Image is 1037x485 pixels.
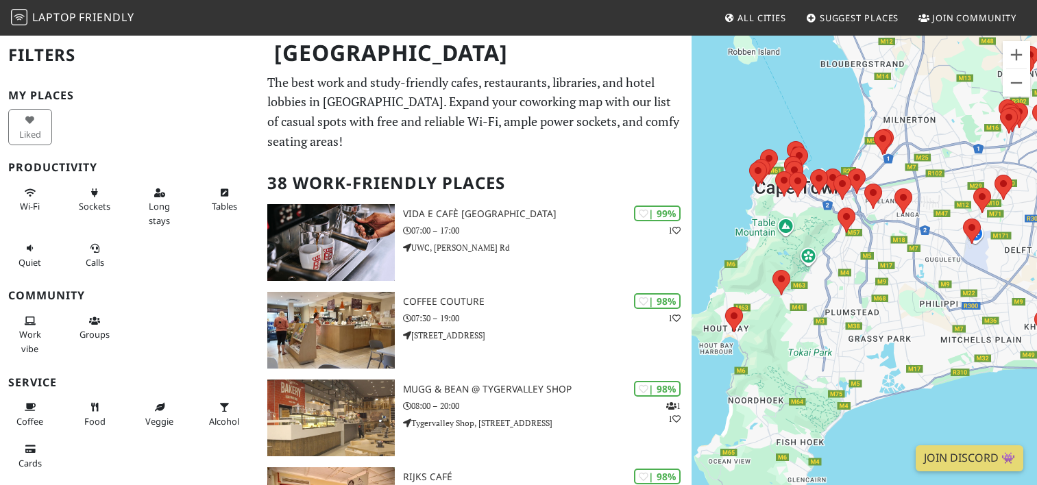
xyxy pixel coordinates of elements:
[73,310,117,346] button: Groups
[19,328,41,354] span: People working
[203,396,247,432] button: Alcohol
[403,224,691,237] p: 07:00 – 17:00
[11,6,134,30] a: LaptopFriendly LaptopFriendly
[267,380,395,456] img: Mugg & Bean @ Tygervalley Shop
[403,416,691,430] p: Tygervalley Shop, [STREET_ADDRESS]
[11,9,27,25] img: LaptopFriendly
[403,296,691,308] h3: Coffee Couture
[1003,69,1030,97] button: Zoom out
[212,200,237,212] span: Work-friendly tables
[8,161,251,174] h3: Productivity
[403,471,691,483] h3: Rijks Café
[8,376,251,389] h3: Service
[138,396,182,432] button: Veggie
[932,12,1016,24] span: Join Community
[86,256,104,269] span: Video/audio calls
[32,10,77,25] span: Laptop
[267,73,683,151] p: The best work and study-friendly cafes, restaurants, libraries, and hotel lobbies in [GEOGRAPHIC_...
[403,208,691,220] h3: Vida e Cafè [GEOGRAPHIC_DATA]
[16,415,43,427] span: Coffee
[20,200,40,212] span: Stable Wi-Fi
[668,312,681,325] p: 1
[149,200,170,226] span: Long stays
[8,89,251,102] h3: My Places
[79,200,110,212] span: Power sockets
[267,204,395,281] img: Vida e Cafè University of Western Cape
[84,415,106,427] span: Food
[634,381,681,397] div: | 98%
[801,5,905,30] a: Suggest Places
[73,396,117,432] button: Food
[8,310,52,360] button: Work vibe
[403,241,691,254] p: UWC, [PERSON_NAME] Rd
[403,399,691,412] p: 08:00 – 20:00
[8,396,52,432] button: Coffee
[8,289,251,302] h3: Community
[634,469,681,484] div: | 98%
[1003,41,1030,69] button: Zoom in
[8,438,52,474] button: Cards
[267,162,683,204] h2: 38 Work-Friendly Places
[209,415,239,427] span: Alcohol
[80,328,110,340] span: Group tables
[259,380,691,456] a: Mugg & Bean @ Tygervalley Shop | 98% 11 Mugg & Bean @ Tygervalley Shop 08:00 – 20:00 Tygervalley ...
[8,34,251,76] h2: Filters
[634,206,681,221] div: | 99%
[267,292,395,369] img: Coffee Couture
[820,12,899,24] span: Suggest Places
[145,415,173,427] span: Veggie
[403,384,691,395] h3: Mugg & Bean @ Tygervalley Shop
[203,182,247,218] button: Tables
[403,329,691,342] p: [STREET_ADDRESS]
[259,204,691,281] a: Vida e Cafè University of Western Cape | 99% 1 Vida e Cafè [GEOGRAPHIC_DATA] 07:00 – 17:00 UWC, [...
[718,5,792,30] a: All Cities
[634,293,681,309] div: | 98%
[19,256,41,269] span: Quiet
[259,292,691,369] a: Coffee Couture | 98% 1 Coffee Couture 07:30 – 19:00 [STREET_ADDRESS]
[916,445,1023,471] a: Join Discord 👾
[138,182,182,232] button: Long stays
[668,224,681,237] p: 1
[403,312,691,325] p: 07:30 – 19:00
[666,399,681,425] p: 1 1
[737,12,786,24] span: All Cities
[8,237,52,273] button: Quiet
[79,10,134,25] span: Friendly
[73,182,117,218] button: Sockets
[73,237,117,273] button: Calls
[8,182,52,218] button: Wi-Fi
[263,34,688,72] h1: [GEOGRAPHIC_DATA]
[913,5,1022,30] a: Join Community
[19,457,42,469] span: Credit cards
